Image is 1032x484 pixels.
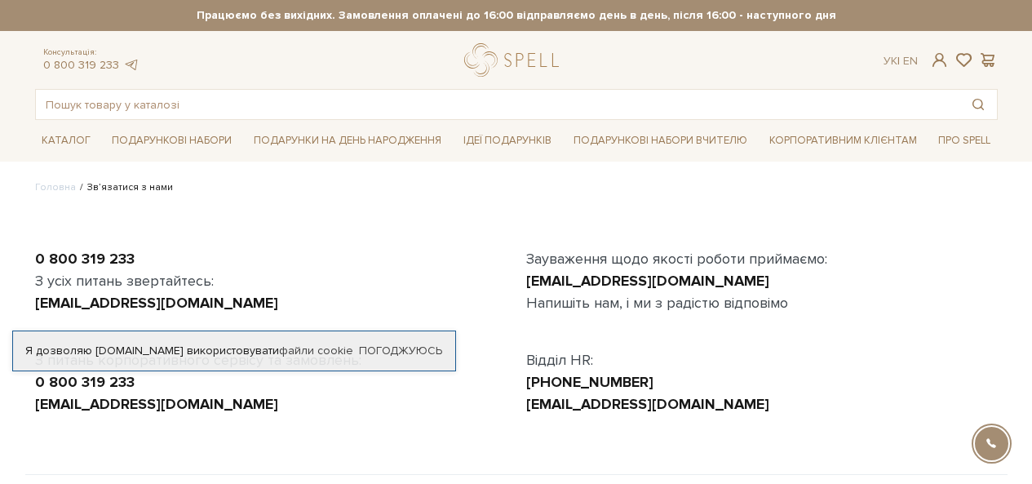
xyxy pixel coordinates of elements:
[43,47,140,58] span: Консультація:
[526,272,769,290] a: [EMAIL_ADDRESS][DOMAIN_NAME]
[35,294,278,312] a: [EMAIL_ADDRESS][DOMAIN_NAME]
[43,58,119,72] a: 0 800 319 233
[526,373,653,391] a: [PHONE_NUMBER]
[932,128,997,153] a: Про Spell
[457,128,558,153] a: Ідеї подарунків
[35,128,97,153] a: Каталог
[35,395,278,413] a: [EMAIL_ADDRESS][DOMAIN_NAME]
[279,344,353,357] a: файли cookie
[105,128,238,153] a: Подарункові набори
[76,180,173,195] li: Зв’язатися з нами
[464,43,566,77] a: logo
[959,90,997,119] button: Пошук товару у каталозі
[123,58,140,72] a: telegram
[897,54,900,68] span: |
[763,128,923,153] a: Корпоративним клієнтам
[25,248,516,415] div: З усіх питань звертайтесь: З питань корпоративного сервісу та замовлень:
[884,54,918,69] div: Ук
[903,54,918,68] a: En
[13,344,455,358] div: Я дозволяю [DOMAIN_NAME] використовувати
[247,128,448,153] a: Подарунки на День народження
[35,250,135,268] a: 0 800 319 233
[567,127,754,154] a: Подарункові набори Вчителю
[526,395,769,413] a: [EMAIL_ADDRESS][DOMAIN_NAME]
[35,8,998,23] strong: Працюємо без вихідних. Замовлення оплачені до 16:00 відправляємо день в день, після 16:00 - насту...
[359,344,442,358] a: Погоджуюсь
[516,248,1008,415] div: Зауваження щодо якості роботи приймаємо: Напишіть нам, і ми з радістю відповімо Відділ HR:
[36,90,959,119] input: Пошук товару у каталозі
[35,373,135,391] a: 0 800 319 233
[35,181,76,193] a: Головна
